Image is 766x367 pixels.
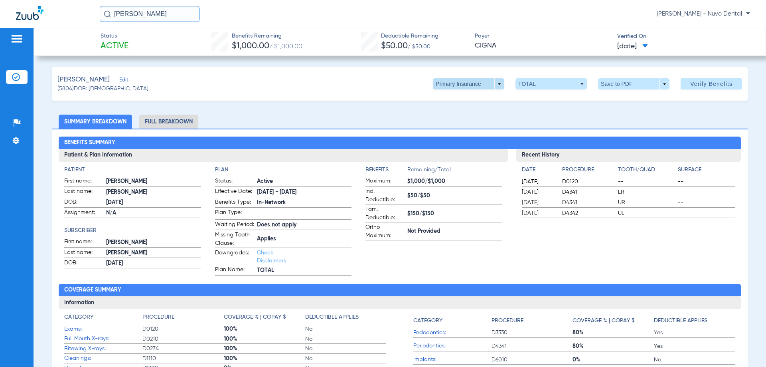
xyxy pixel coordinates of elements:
a: Check Disclaimers [257,250,286,264]
input: Search for patients [100,6,199,22]
h2: Coverage Summary [59,284,740,297]
span: D0120 [562,178,615,186]
h4: Patient [64,166,201,174]
span: [DATE] [106,259,201,268]
span: [PERSON_NAME] - Nuvo Dental [657,10,750,18]
span: 100% [224,355,305,363]
h2: Benefits Summary [59,137,740,149]
span: -- [678,178,735,186]
span: [DATE] [106,198,201,207]
app-breakdown-title: Coverage % | Copay $ [224,313,305,324]
span: Applies [257,235,351,243]
span: No [305,355,387,363]
span: [PERSON_NAME] [106,249,201,257]
span: Verified On [617,32,753,41]
span: Last name: [64,248,103,258]
h4: Subscriber [64,226,201,235]
span: In-Network [257,198,351,207]
span: -- [678,188,735,196]
span: Yes [654,342,735,350]
app-breakdown-title: Surface [678,166,735,177]
h4: Tooth/Quad [618,166,675,174]
span: Not Provided [407,227,502,236]
span: Status: [215,177,254,186]
span: -- [678,198,735,206]
h4: Category [413,317,442,325]
li: Summary Breakdown [59,115,132,129]
span: Waiting Period: [215,220,254,230]
h4: Benefits [365,166,407,174]
app-breakdown-title: Procedure [142,313,224,324]
span: (5804) DOB: [DEMOGRAPHIC_DATA] [57,85,148,93]
span: 100% [224,345,305,353]
app-breakdown-title: Procedure [492,313,573,328]
span: [DATE] [522,198,555,206]
span: [DATE] [522,188,555,196]
span: D0274 [142,345,224,353]
h4: Deductible Applies [305,313,359,321]
span: No [305,335,387,343]
span: Fam. Deductible: [365,205,405,222]
h4: Procedure [142,313,174,321]
span: Benefits Type: [215,198,254,208]
span: D0120 [142,325,224,333]
button: TOTAL [515,78,587,89]
span: D4341 [492,342,573,350]
span: TOTAL [257,266,351,275]
span: 100% [224,325,305,333]
img: Zuub Logo [16,6,43,20]
span: No [305,325,387,333]
span: Yes [654,329,735,337]
h4: Date [522,166,555,174]
span: D4341 [562,198,615,206]
h3: Patient & Plan Information [59,149,507,162]
span: Plan Type: [215,208,254,219]
span: DOB: [64,259,103,268]
app-breakdown-title: Deductible Applies [305,313,387,324]
span: 80% [573,329,654,337]
span: D6010 [492,356,573,364]
span: [DATE] - [DATE] [257,188,351,196]
app-breakdown-title: Category [64,313,142,324]
span: [DATE] [522,178,555,186]
span: Cleanings: [64,354,142,363]
span: Last name: [64,187,103,197]
img: Search Icon [104,10,111,18]
span: N/A [106,209,201,217]
app-breakdown-title: Benefits [365,166,407,177]
iframe: Chat Widget [726,329,766,367]
span: / $50.00 [408,44,430,50]
span: UR [618,198,675,206]
span: D4341 [562,188,615,196]
span: Endodontics: [413,329,492,337]
span: D4342 [562,209,615,217]
li: Full Breakdown [139,115,198,129]
span: Ortho Maximum: [365,223,405,240]
span: [PERSON_NAME] [57,75,110,85]
span: CIGNA [475,41,610,51]
span: / $1,000.00 [269,44,302,50]
span: Remaining/Total [407,166,502,177]
span: Assignment: [64,208,103,218]
button: Primary Insurance [433,78,504,89]
app-breakdown-title: Date [522,166,555,177]
button: Save to PDF [598,78,669,89]
span: Downgrades: [215,249,254,265]
span: Exams: [64,325,142,333]
span: UL [618,209,675,217]
app-breakdown-title: Plan [215,166,351,174]
app-breakdown-title: Tooth/Quad [618,166,675,177]
span: [PERSON_NAME] [106,177,201,186]
span: [PERSON_NAME] [106,238,201,247]
h4: Procedure [562,166,615,174]
span: Deductible Remaining [381,32,438,40]
span: $1,000.00 [232,42,269,50]
h4: Deductible Applies [654,317,707,325]
app-breakdown-title: Deductible Applies [654,313,735,328]
span: Benefits Remaining [232,32,302,40]
span: LR [618,188,675,196]
span: D0210 [142,335,224,343]
h3: Recent History [516,149,741,162]
span: DOB: [64,198,103,208]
